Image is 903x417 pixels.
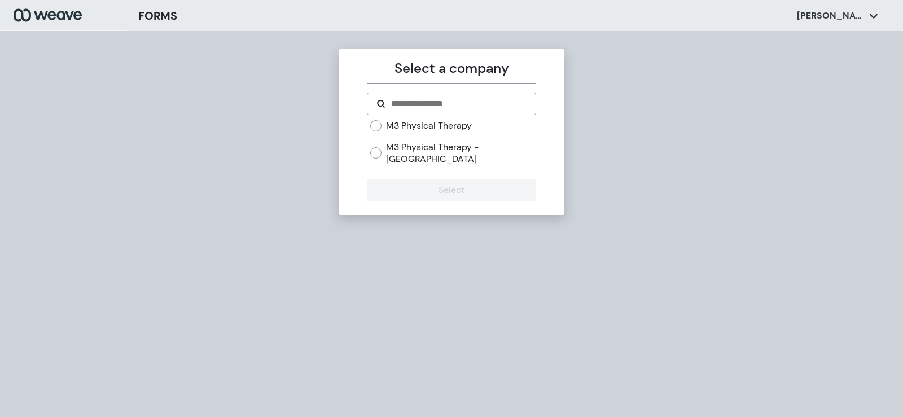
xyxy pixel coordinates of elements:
[386,120,472,132] label: M3 Physical Therapy
[138,7,177,24] h3: FORMS
[797,10,865,22] p: [PERSON_NAME]
[367,58,536,78] p: Select a company
[386,141,536,165] label: M3 Physical Therapy - [GEOGRAPHIC_DATA]
[390,97,526,111] input: Search
[367,179,536,201] button: Select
